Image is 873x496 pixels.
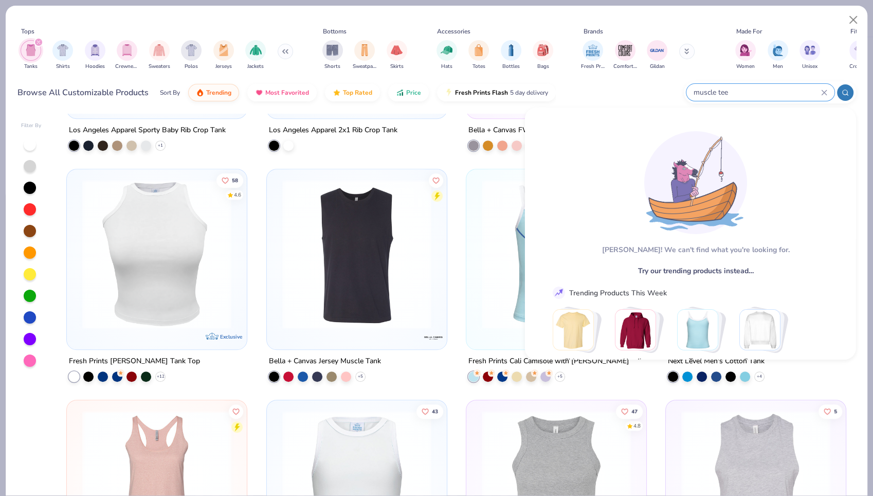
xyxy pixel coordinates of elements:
img: Los Angeles Apparel logo [423,96,444,117]
span: 47 [631,409,638,414]
div: Bella + Canvas FWD Fashion Women's Festival Crop Tank [468,124,644,137]
input: Try "T-Shirt" [693,86,821,98]
button: filter button [613,40,637,70]
img: Bags Image [537,44,549,56]
span: Crewnecks [743,356,776,366]
div: Accessories [437,27,470,36]
button: filter button [85,40,105,70]
span: Hoodies [619,356,652,366]
img: Hoodies [615,310,656,350]
button: filter button [501,40,521,70]
button: filter button [387,40,407,70]
button: Like [819,404,842,418]
button: Stack Card Button Hoodies [615,309,662,370]
img: Loading... [644,131,747,234]
div: 4.6 [234,191,241,199]
img: Shorts Image [326,44,338,56]
span: Tanks [681,356,714,366]
img: TopRated.gif [333,88,341,97]
div: Fresh Prints Cali Camisole with [PERSON_NAME] [468,355,629,368]
img: flash.gif [445,88,453,97]
img: Skirts Image [391,44,403,56]
button: Like [229,404,243,418]
div: filter for Shirts [52,40,73,70]
span: + 5 [358,374,363,380]
button: Stack Card Button Shirts [553,309,600,370]
div: filter for Sweatpants [353,40,376,70]
span: Men [773,63,783,70]
button: filter button [468,40,489,70]
img: d990bd2d-58ce-439d-bb43-80a03a757bde [277,180,436,329]
span: Unisex [802,63,817,70]
img: Bella + Canvas logo [423,327,444,348]
div: Los Angeles Apparel 2x1 Rib Crop Tank [269,124,397,137]
button: Like [416,404,443,418]
button: filter button [581,40,605,70]
img: 72ba704f-09a2-4d3f-9e57-147d586207a1 [77,180,237,329]
img: Bottles Image [505,44,517,56]
img: Tanks Image [25,44,37,56]
div: Tops [21,27,34,36]
div: filter for Comfort Colors [613,40,637,70]
span: Shirts [556,356,590,366]
button: filter button [322,40,343,70]
img: Comfort Colors Image [617,43,633,58]
img: Fresh Prints Image [585,43,601,58]
button: Like [216,173,243,187]
img: Shirts [553,310,593,350]
button: Close [844,10,863,30]
img: Cropped Image [854,44,866,56]
button: Most Favorited [247,84,317,101]
div: Sort By [160,88,180,97]
span: Bags [537,63,549,70]
div: filter for Tanks [21,40,41,70]
span: Tanks [24,63,38,70]
img: Shirts Image [57,44,69,56]
span: Shorts [324,63,340,70]
div: 4.8 [633,422,641,430]
span: 5 day delivery [510,87,548,99]
img: trend_line.gif [554,288,563,297]
span: Gildan [650,63,665,70]
img: Sweaters Image [153,44,165,56]
button: filter button [213,40,234,70]
img: Gildan Image [649,43,665,58]
div: filter for Unisex [799,40,820,70]
img: Hoodies Image [89,44,101,56]
div: Fresh Prints [PERSON_NAME] Tank Top [69,355,200,368]
button: filter button [436,40,457,70]
img: Women Image [740,44,752,56]
button: filter button [52,40,73,70]
span: Jackets [247,63,264,70]
button: filter button [181,40,202,70]
span: + 5 [557,374,562,380]
span: + 1 [158,143,163,149]
img: Los Angeles Apparel logo [224,96,244,117]
div: filter for Men [768,40,788,70]
span: Sweaters [149,63,170,70]
img: Tanks [678,310,718,350]
img: trending.gif [196,88,204,97]
div: filter for Sweaters [149,40,170,70]
span: Trending [206,88,231,97]
div: [PERSON_NAME]! We can't find what you're looking for. [602,244,789,255]
img: Crewnecks Image [121,44,133,56]
div: filter for Shorts [322,40,343,70]
button: Trending [188,84,239,101]
button: filter button [245,40,266,70]
div: Trending Products This Week [569,287,667,298]
div: Los Angeles Apparel Sporty Baby Rib Crop Tank [69,124,226,137]
img: c9278497-07b0-4b89-88bf-435e93a5fff2 [477,180,636,329]
div: Bottoms [323,27,347,36]
img: Hats Image [441,44,452,56]
button: Top Rated [325,84,380,101]
div: Fits [850,27,861,36]
img: Jerseys Image [218,44,229,56]
button: Like [616,404,643,418]
div: filter for Fresh Prints [581,40,605,70]
button: filter button [735,40,756,70]
div: filter for Crewnecks [115,40,139,70]
div: Browse All Customizable Products [17,86,149,99]
button: Price [388,84,429,101]
button: filter button [115,40,139,70]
